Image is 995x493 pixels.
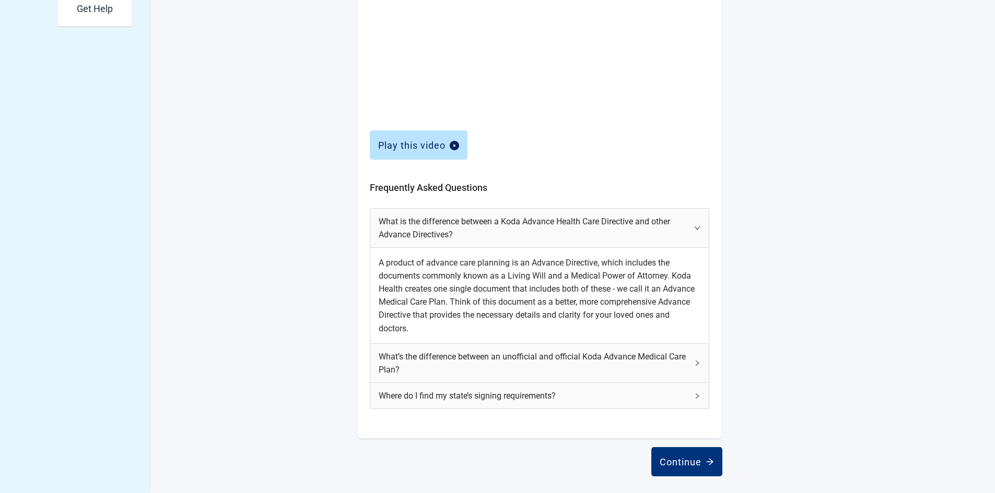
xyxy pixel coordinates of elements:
div: Continue [660,456,714,467]
div: A product of advance care planning is an Advance Directive, which includes the documents commonly... [370,248,709,343]
div: Play this video [378,140,459,150]
div: What is the difference between a Koda Advance Health Care Directive and other Advance Directives? [370,209,709,247]
span: What is the difference between a Koda Advance Health Care Directive and other Advance Directives? [379,215,688,241]
span: Where do I find my state’s signing requirements? [379,389,688,402]
button: Continuearrow-right [651,447,722,476]
span: What’s the difference between an unofficial and official Koda Advance Medical Care Plan? [379,350,688,376]
button: Play this videoplay-circle [370,130,467,160]
h2: Frequently Asked Questions [370,181,709,195]
div: What’s the difference between an unofficial and official Koda Advance Medical Care Plan? [370,344,709,382]
div: Where do I find my state’s signing requirements? [370,383,709,408]
span: right [694,393,700,399]
span: play-circle [450,141,459,150]
span: arrow-right [706,458,714,466]
h2: Get Help [77,3,113,15]
span: right [694,225,700,231]
span: right [694,360,700,366]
